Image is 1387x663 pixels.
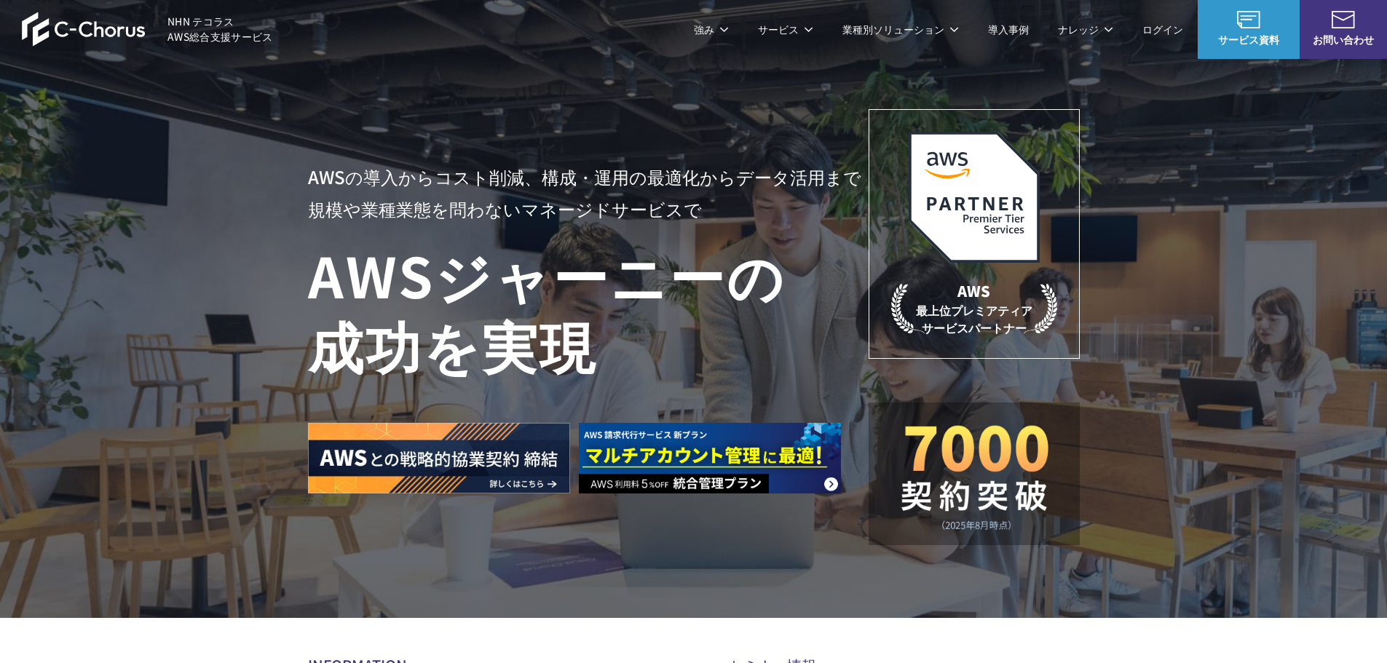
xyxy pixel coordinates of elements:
p: 業種別ソリューション [842,22,959,37]
p: 強み [694,22,729,37]
span: NHN テコラス AWS総合支援サービス [167,14,273,44]
p: ナレッジ [1058,22,1113,37]
h1: AWS ジャーニーの 成功を実現 [308,239,869,379]
img: 契約件数 [898,424,1051,531]
a: ログイン [1142,22,1183,37]
p: サービス [758,22,813,37]
p: 最上位プレミアティア サービスパートナー [891,280,1057,336]
img: AWSとの戦略的協業契約 締結 [308,423,570,493]
img: AWS請求代行サービス 統合管理プラン [579,423,841,493]
span: お問い合わせ [1300,32,1387,47]
img: お問い合わせ [1332,11,1355,28]
a: AWS総合支援サービス C-Chorus NHN テコラスAWS総合支援サービス [22,12,273,47]
p: AWSの導入からコスト削減、 構成・運用の最適化からデータ活用まで 規模や業種業態を問わない マネージドサービスで [308,161,869,225]
img: AWSプレミアティアサービスパートナー [909,132,1040,263]
img: AWS総合支援サービス C-Chorus サービス資料 [1237,11,1260,28]
em: AWS [957,280,990,301]
span: サービス資料 [1198,32,1300,47]
a: 導入事例 [988,22,1029,37]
